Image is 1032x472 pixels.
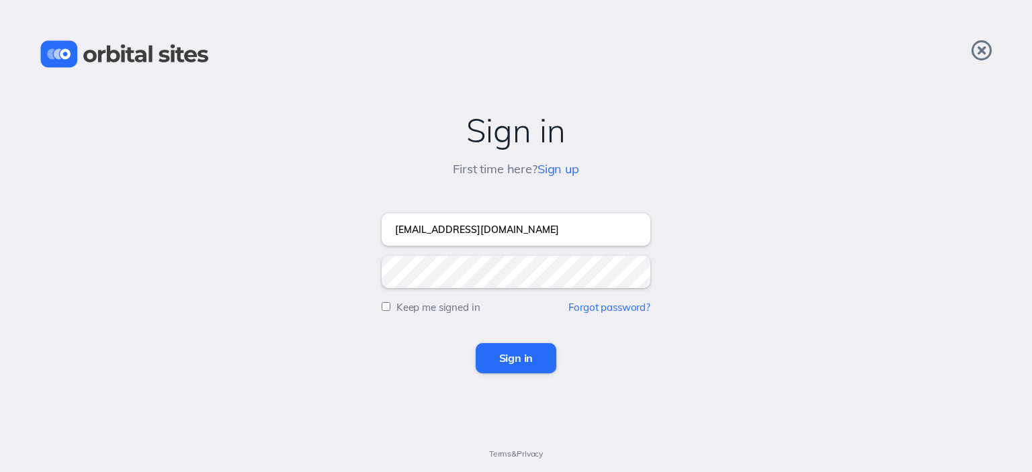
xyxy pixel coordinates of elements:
h5: First time here? [453,162,579,177]
img: Orbital Sites Logo [40,40,209,68]
a: Privacy [517,449,543,459]
input: Sign in [476,343,557,373]
input: Email [382,214,650,246]
h2: Sign in [13,112,1019,149]
a: Terms [489,449,511,459]
label: Keep me signed in [396,301,480,314]
a: Sign up [537,161,579,177]
a: Forgot password? [568,301,650,314]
